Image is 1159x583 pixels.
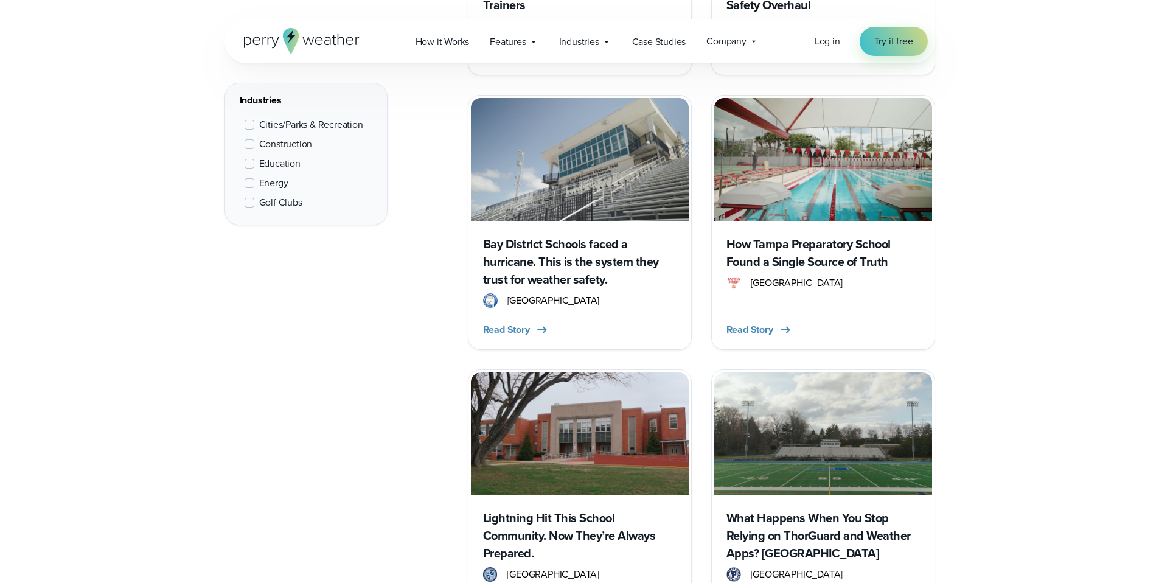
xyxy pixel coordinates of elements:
span: Industries [559,35,599,49]
span: Energy [259,176,288,190]
button: Read Story [483,323,549,337]
span: [GEOGRAPHIC_DATA] [507,567,599,582]
img: Paramus High School [714,372,932,495]
h3: Lightning Hit This School Community. Now They’re Always Prepared. [483,509,677,562]
span: Case Studies [632,35,686,49]
a: Tampa preparatory school How Tampa Preparatory School Found a Single Source of Truth Tampa Prep l... [711,95,935,349]
img: Bay District Schools Logo [483,293,498,308]
span: [GEOGRAPHIC_DATA] [751,276,843,290]
span: Education [259,156,301,171]
span: Read Story [483,323,530,337]
span: How it Works [416,35,470,49]
img: Tampa Prep logo [726,276,741,290]
img: West Orange High School [471,372,689,495]
span: Log in [815,34,840,48]
div: Industries [240,93,372,108]
img: Paramus high school [726,567,741,582]
a: Try it free [860,27,928,56]
span: Company [706,34,747,49]
h3: What Happens When You Stop Relying on ThorGuard and Weather Apps? [GEOGRAPHIC_DATA] [726,509,920,562]
button: Read Story [726,323,793,337]
img: West Orange High School [483,567,498,582]
span: Features [490,35,526,49]
a: Log in [815,34,840,49]
h3: Bay District Schools faced a hurricane. This is the system they trust for weather safety. [483,236,677,288]
a: How it Works [405,29,480,54]
span: Try it free [874,34,913,49]
a: Case Studies [622,29,697,54]
span: Construction [259,137,313,152]
span: [GEOGRAPHIC_DATA] [507,293,600,308]
span: Cities/Parks & Recreation [259,117,363,132]
span: Golf Clubs [259,195,302,210]
span: Read Story [726,323,773,337]
a: Bay District Schools faced a hurricane. This is the system they trust for weather safety. Bay Dis... [468,95,692,349]
h3: How Tampa Preparatory School Found a Single Source of Truth [726,236,920,271]
span: [GEOGRAPHIC_DATA] [751,567,843,582]
img: Tampa preparatory school [714,98,932,220]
